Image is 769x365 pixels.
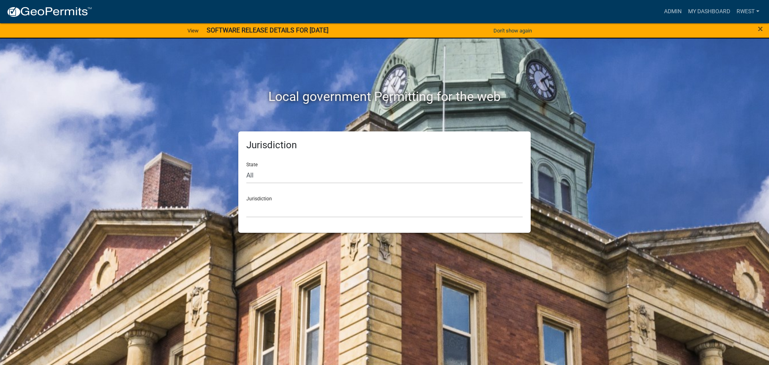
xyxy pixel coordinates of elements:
a: rwest [733,4,763,19]
button: Don't show again [490,24,535,37]
a: Admin [661,4,685,19]
h2: Local government Permitting for the web [162,89,607,104]
h5: Jurisdiction [246,139,523,151]
button: Close [758,24,763,34]
a: View [184,24,202,37]
span: × [758,23,763,34]
a: My Dashboard [685,4,733,19]
strong: SOFTWARE RELEASE DETAILS FOR [DATE] [207,26,328,34]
